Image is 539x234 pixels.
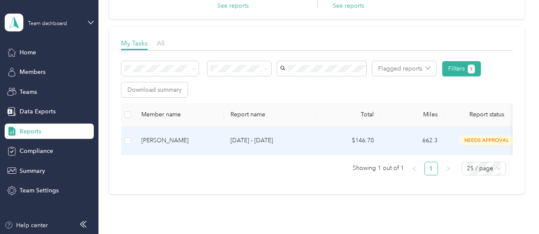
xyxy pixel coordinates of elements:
li: Next Page [441,162,455,175]
span: My Tasks [121,39,148,47]
button: left [407,162,421,175]
span: Compliance [20,147,53,155]
td: 662.3 [381,127,444,155]
div: Miles [387,111,438,118]
span: Members [20,68,45,76]
span: 1 [470,65,472,73]
span: Reports [20,127,41,136]
span: All [157,39,165,47]
button: Help center [5,221,48,230]
button: See reports [217,1,249,10]
span: left [412,166,417,171]
span: Home [20,48,36,57]
span: Teams [20,87,37,96]
span: Report status [451,111,522,118]
button: Download summary [121,82,188,97]
button: Filters1 [442,61,481,76]
th: Report name [224,103,317,127]
li: Previous Page [407,162,421,175]
div: Team dashboard [28,21,67,26]
a: 1 [425,162,438,175]
iframe: Everlance-gr Chat Button Frame [491,186,539,234]
th: Member name [135,103,224,127]
span: 25 / page [467,162,501,175]
td: $146.70 [317,127,381,155]
div: Page Size [462,162,506,175]
span: Summary [20,166,45,175]
span: Showing 1 out of 1 [353,162,404,175]
div: Member name [141,111,217,118]
span: needs approval [460,135,514,145]
span: Team Settings [20,186,59,195]
div: Total [324,111,374,118]
button: 1 [468,65,475,73]
button: See reports [333,1,364,10]
span: right [446,166,451,171]
p: [DATE] - [DATE] [230,136,310,145]
button: right [441,162,455,175]
div: [PERSON_NAME] [141,136,217,145]
span: Data Exports [20,107,56,116]
button: Flagged reports [372,61,436,76]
